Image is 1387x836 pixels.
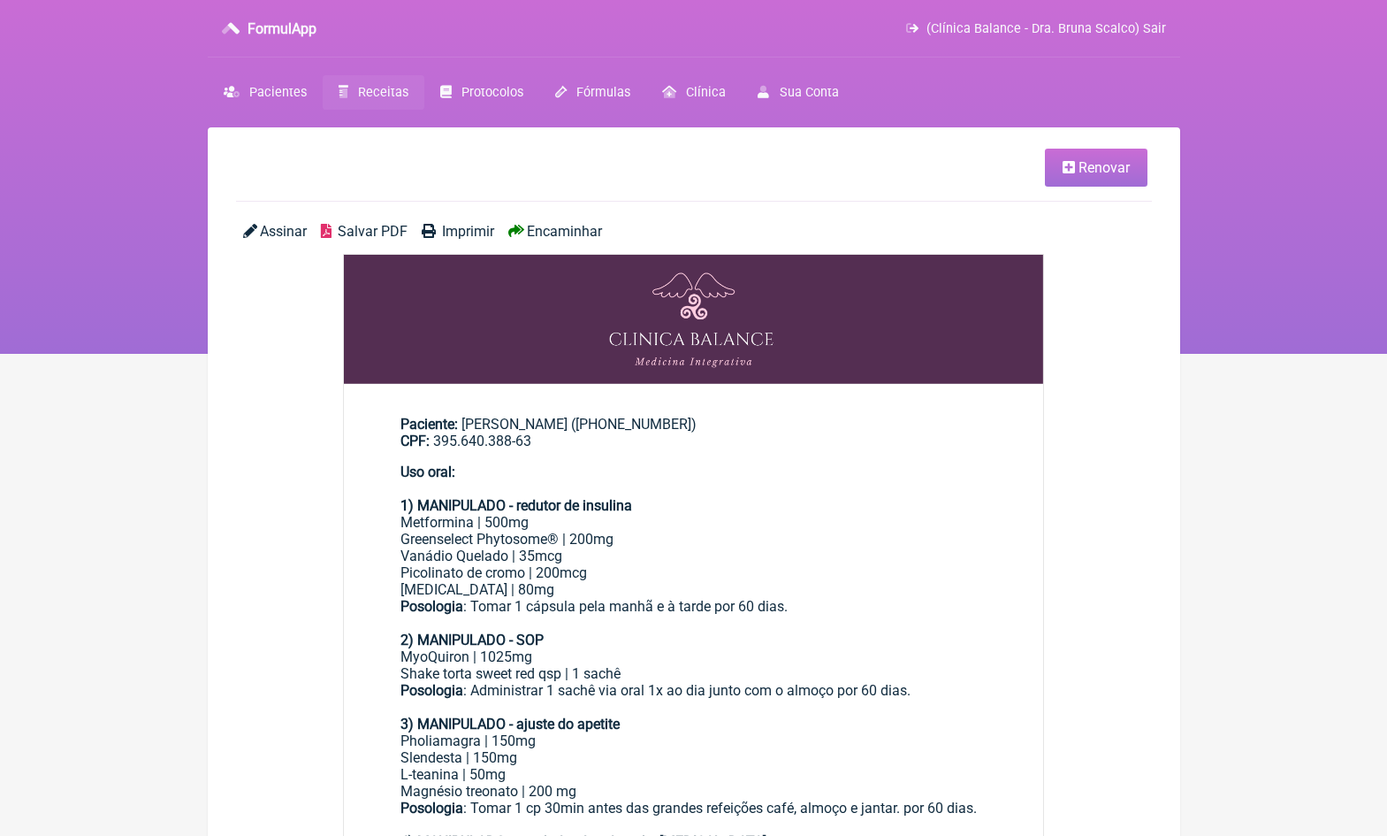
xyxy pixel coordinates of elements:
span: Renovar [1078,159,1130,176]
a: Encaminhar [508,223,602,240]
strong: Posologia [400,682,463,699]
span: Protocolos [461,85,523,100]
div: 395.640.388-63 [400,433,987,449]
div: Metformina | 500mg [400,514,987,531]
strong: 3) MANIPULADO - ajuste do apetite [400,716,620,732]
div: : Administrar 1 sachê via oral 1x ao dia junto com o almoço por 60 dias. [400,682,987,716]
span: Clínica [686,85,726,100]
div: Greenselect Phytosome® | 200mg [400,531,987,548]
div: : Tomar 1 cp 30min antes das grandes refeições café, almoço e jantar. por 60 dias. [400,800,987,833]
a: Protocolos [424,75,539,110]
a: Clínica [646,75,742,110]
div: MyoQuiron | 1025mg [400,648,987,665]
a: Salvar PDF [321,223,408,240]
span: Encaminhar [527,223,602,240]
span: Salvar PDF [338,223,408,240]
span: CPF: [400,433,430,449]
strong: Posologia [400,598,463,615]
div: Pholiamagra | 150mg [400,732,987,749]
a: Pacientes [208,75,323,110]
div: Vanádio Quelado | 35mcg [400,548,987,564]
span: (Clínica Balance - Dra. Bruna Scalco) Sair [926,21,1166,36]
a: Imprimir [422,223,494,240]
h3: FormulApp [248,20,316,37]
a: (Clínica Balance - Dra. Bruna Scalco) Sair [906,21,1165,36]
img: OHRMBDAMBDLv2SiBD+EP9LuaQDBICIzAAAAAAAAAAAAAAAAAAAAAAAEAM3AEAAAAAAAAAAAAAAAAAAAAAAAAAAAAAYuAOAAAA... [344,255,1044,384]
a: Fórmulas [539,75,646,110]
strong: 1) MANIPULADO - redutor de insulina [400,497,632,514]
div: Picolinato de cromo | 200mcg [MEDICAL_DATA] | 80mg [400,564,987,598]
strong: Posologia [400,800,463,817]
span: Sua Conta [780,85,839,100]
span: Pacientes [249,85,307,100]
div: Slendesta | 150mg L-teanina | 50mg Magnésio treonato | 200 mg [400,749,987,800]
span: Assinar [260,223,307,240]
span: Receitas [358,85,408,100]
strong: 2) MANIPULADO - SOP [400,632,544,648]
span: Paciente: [400,416,458,433]
a: Renovar [1045,149,1147,187]
div: Shake torta sweet red qsp | 1 sachê [400,665,987,682]
span: Fórmulas [576,85,630,100]
div: [PERSON_NAME] ([PHONE_NUMBER]) [400,416,987,449]
strong: Uso oral: [400,464,455,480]
div: : Tomar 1 cápsula pela manhã e à tarde por 60 dias. [400,598,987,615]
a: Sua Conta [742,75,854,110]
a: Receitas [323,75,424,110]
span: Imprimir [442,223,494,240]
a: Assinar [243,223,307,240]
